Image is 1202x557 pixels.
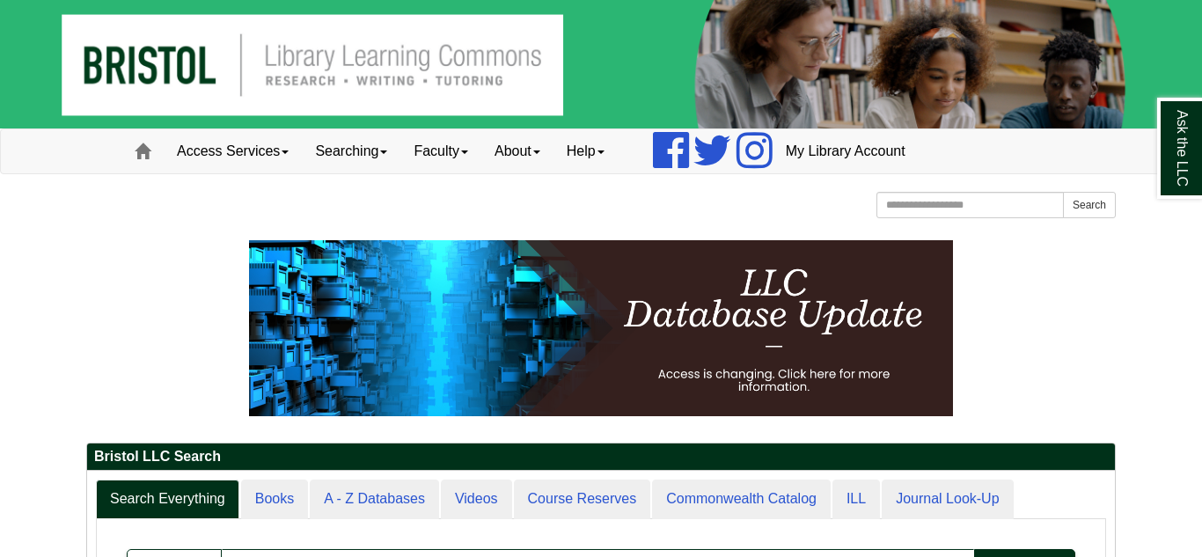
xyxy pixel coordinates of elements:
a: Faculty [400,129,481,173]
a: About [481,129,553,173]
a: ILL [832,480,880,519]
a: Journal Look-Up [882,480,1013,519]
img: HTML tutorial [249,240,953,416]
a: A - Z Databases [310,480,439,519]
a: Books [241,480,308,519]
a: Access Services [164,129,302,173]
a: Help [553,129,618,173]
a: Commonwealth Catalog [652,480,831,519]
a: Videos [441,480,512,519]
a: Course Reserves [514,480,651,519]
a: My Library Account [773,129,919,173]
button: Search [1063,192,1116,218]
h2: Bristol LLC Search [87,443,1115,471]
a: Search Everything [96,480,239,519]
a: Searching [302,129,400,173]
